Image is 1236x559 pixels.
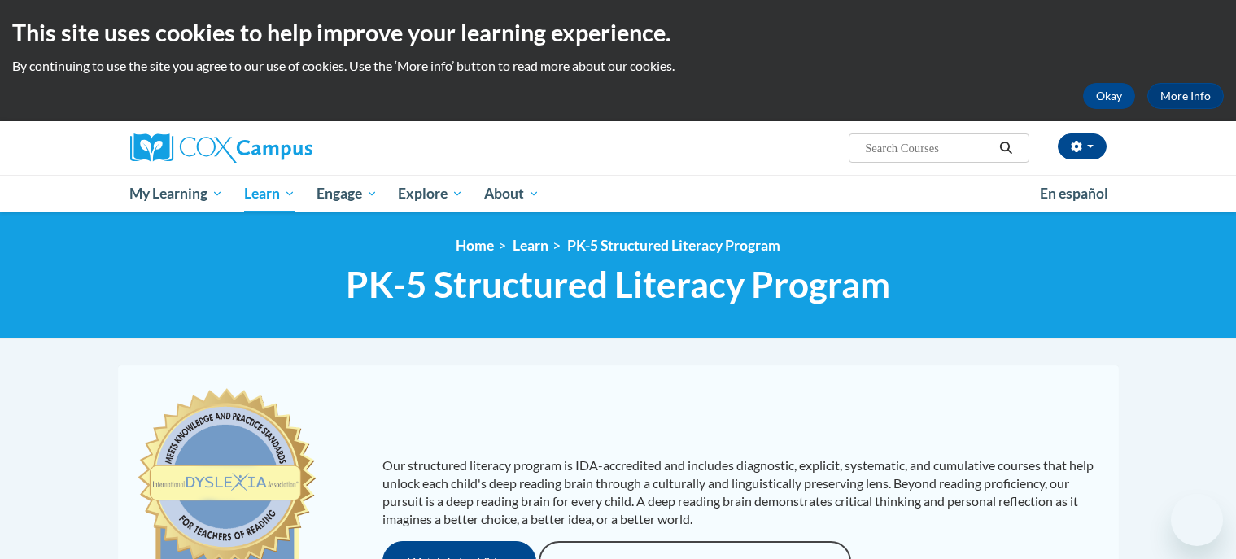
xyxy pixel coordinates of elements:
span: PK-5 Structured Literacy Program [346,263,890,306]
a: Engage [306,175,388,212]
button: Okay [1083,83,1135,109]
div: Main menu [106,175,1131,212]
a: Home [456,237,494,254]
p: Our structured literacy program is IDA-accredited and includes diagnostic, explicit, systematic, ... [382,456,1103,528]
iframe: Button to launch messaging window [1171,494,1223,546]
span: Engage [317,184,378,203]
a: En español [1029,177,1119,211]
a: Cox Campus [130,133,439,163]
button: Search [994,138,1018,158]
a: Explore [387,175,474,212]
a: About [474,175,550,212]
h2: This site uses cookies to help improve your learning experience. [12,16,1224,49]
span: About [484,184,539,203]
span: My Learning [129,184,223,203]
p: By continuing to use the site you agree to our use of cookies. Use the ‘More info’ button to read... [12,57,1224,75]
a: My Learning [120,175,234,212]
input: Search Courses [863,138,994,158]
a: More Info [1147,83,1224,109]
button: Account Settings [1058,133,1107,159]
span: Learn [244,184,295,203]
span: Explore [398,184,463,203]
span: En español [1040,185,1108,202]
a: PK-5 Structured Literacy Program [567,237,780,254]
img: Cox Campus [130,133,312,163]
a: Learn [234,175,306,212]
a: Learn [513,237,548,254]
